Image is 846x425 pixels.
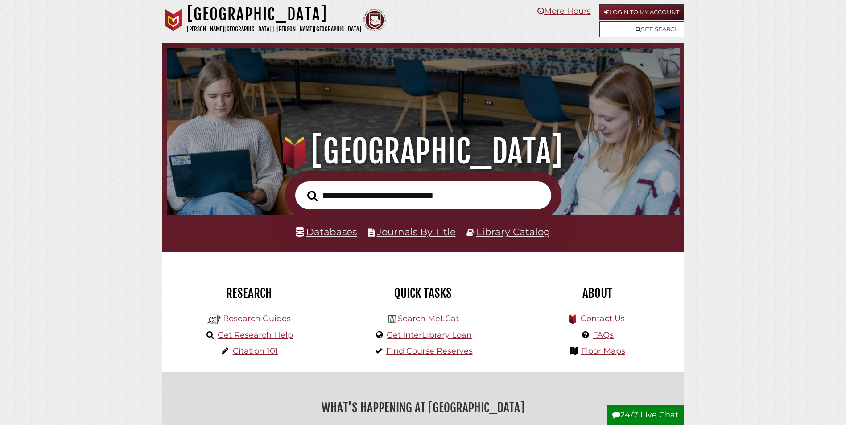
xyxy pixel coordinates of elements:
a: Site Search [599,21,684,37]
a: Get InterLibrary Loan [387,330,472,340]
a: Login to My Account [599,4,684,20]
a: Contact Us [581,314,625,323]
h2: Quick Tasks [343,286,503,301]
a: Journals By Title [377,226,456,237]
h2: About [517,286,677,301]
p: [PERSON_NAME][GEOGRAPHIC_DATA] | [PERSON_NAME][GEOGRAPHIC_DATA] [187,24,361,34]
img: Hekman Library Logo [388,315,396,323]
a: Databases [296,226,357,237]
h2: What's Happening at [GEOGRAPHIC_DATA] [169,397,677,418]
i: Search [307,190,318,201]
a: Library Catalog [476,226,550,237]
img: Hekman Library Logo [207,313,221,326]
a: FAQs [593,330,614,340]
h1: [GEOGRAPHIC_DATA] [179,132,667,171]
h1: [GEOGRAPHIC_DATA] [187,4,361,24]
h2: Research [169,286,330,301]
a: Floor Maps [581,346,625,356]
img: Calvin University [162,9,185,31]
a: Get Research Help [218,330,293,340]
a: Find Course Reserves [386,346,473,356]
button: Search [303,188,322,204]
a: Search MeLCat [398,314,459,323]
a: More Hours [537,6,591,16]
a: Research Guides [223,314,291,323]
img: Calvin Theological Seminary [363,9,386,31]
a: Citation 101 [233,346,278,356]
